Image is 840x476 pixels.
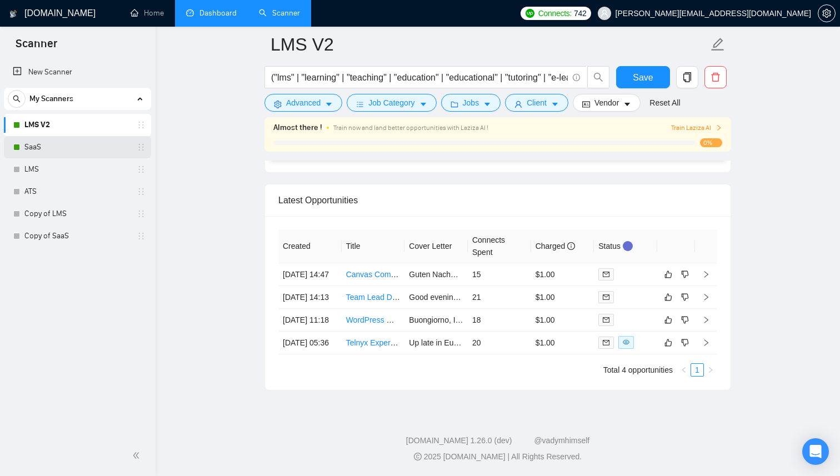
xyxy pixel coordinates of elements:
td: Team Lead Developer – Healthcare SaaS (Full-Stack .NET & Next.js) [342,286,405,309]
button: left [677,363,691,377]
li: Total 4 opportunities [603,363,673,377]
a: setting [818,9,836,18]
td: [DATE] 11:18 [278,309,342,332]
button: like [662,268,675,281]
li: 1 [691,363,704,377]
td: $1.00 [531,286,594,309]
span: caret-down [419,100,427,108]
div: Open Intercom Messenger [802,438,829,465]
span: Jobs [463,97,479,109]
span: bars [356,100,364,108]
span: user [601,9,608,17]
span: Save [633,71,653,84]
span: right [702,293,710,301]
button: dislike [678,268,692,281]
li: New Scanner [4,61,151,83]
a: New Scanner [13,61,142,83]
span: dislike [681,315,689,324]
a: homeHome [131,8,164,18]
span: dislike [681,293,689,302]
span: eye [623,339,629,345]
span: right [702,339,710,347]
span: Scanner [7,36,66,59]
span: right [702,316,710,324]
td: 15 [468,263,531,286]
button: delete [704,66,727,88]
input: Search Freelance Jobs... [271,71,568,84]
span: mail [603,317,609,323]
a: Copy of LMS [24,203,130,225]
a: [DOMAIN_NAME] 1.26.0 (dev) [406,436,512,445]
button: Save [616,66,670,88]
span: like [664,293,672,302]
span: holder [137,143,146,152]
a: Team Lead Developer – Healthcare SaaS (Full-Stack .NET & Next.js) [346,293,584,302]
span: Train Laziza AI [671,123,722,133]
div: 2025 [DOMAIN_NAME] | All Rights Reserved. [164,451,831,463]
th: Connects Spent [468,229,531,263]
a: Copy of SaaS [24,225,130,247]
button: dislike [678,313,692,327]
span: dislike [681,338,689,347]
span: left [681,367,687,373]
td: 20 [468,332,531,354]
th: Status [594,229,657,263]
td: WordPress Website Development with Booking Functionality [342,309,405,332]
a: Canvas Component with AI Features [346,270,473,279]
span: holder [137,165,146,174]
span: right [707,367,714,373]
a: WordPress Website Development with Booking Functionality [346,315,554,324]
td: $1.00 [531,309,594,332]
a: dashboardDashboard [186,8,237,18]
span: Almost there ! [273,122,322,134]
span: info-circle [573,74,580,81]
a: ATS [24,181,130,203]
span: right [716,124,722,131]
span: holder [137,232,146,240]
span: folder [451,100,458,108]
button: idcardVendorcaret-down [573,94,641,112]
th: Created [278,229,342,263]
span: Advanced [286,97,321,109]
span: double-left [132,450,143,461]
td: [DATE] 14:47 [278,263,342,286]
img: upwork-logo.png [526,9,534,18]
span: idcard [582,100,590,108]
button: search [587,66,609,88]
span: caret-down [551,100,559,108]
div: Tooltip anchor [623,241,633,251]
span: dislike [681,270,689,279]
th: Title [342,229,405,263]
span: caret-down [483,100,491,108]
span: like [664,270,672,279]
span: search [8,95,25,103]
span: 0% [700,138,722,147]
a: 1 [691,364,703,376]
li: My Scanners [4,88,151,247]
span: holder [137,121,146,129]
span: user [514,100,522,108]
li: Previous Page [677,363,691,377]
button: dislike [678,336,692,349]
a: LMS V2 [24,114,130,136]
span: right [702,270,710,278]
a: Telnyx Expert Needed to Configure Outbound Voice + Connect to Vapi (Fixed Rate) [346,338,633,347]
span: mail [603,294,609,300]
span: mail [603,271,609,278]
img: logo [9,5,17,23]
button: settingAdvancedcaret-down [264,94,342,112]
button: search [8,90,26,108]
td: Telnyx Expert Needed to Configure Outbound Voice + Connect to Vapi (Fixed Rate) [342,332,405,354]
button: folderJobscaret-down [441,94,501,112]
a: Reset All [649,97,680,109]
span: Connects: [538,7,572,19]
span: Train now and land better opportunities with Laziza AI ! [333,124,488,132]
button: dislike [678,290,692,304]
span: caret-down [325,100,333,108]
a: LMS [24,158,130,181]
a: SaaS [24,136,130,158]
span: mail [603,339,609,346]
span: setting [818,9,835,18]
a: @vadymhimself [534,436,589,445]
span: like [664,338,672,347]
